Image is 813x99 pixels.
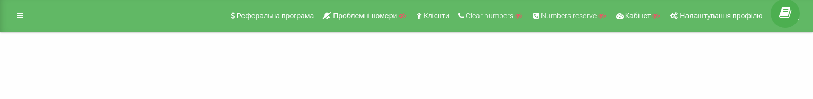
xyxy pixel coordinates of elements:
[466,12,513,20] span: Clear numbers
[423,12,449,20] span: Клієнти
[625,12,651,20] span: Кабінет
[333,12,397,20] span: Проблемні номери
[680,12,762,20] span: Налаштування профілю
[237,12,314,20] span: Реферальна програма
[541,12,597,20] span: Numbers reserve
